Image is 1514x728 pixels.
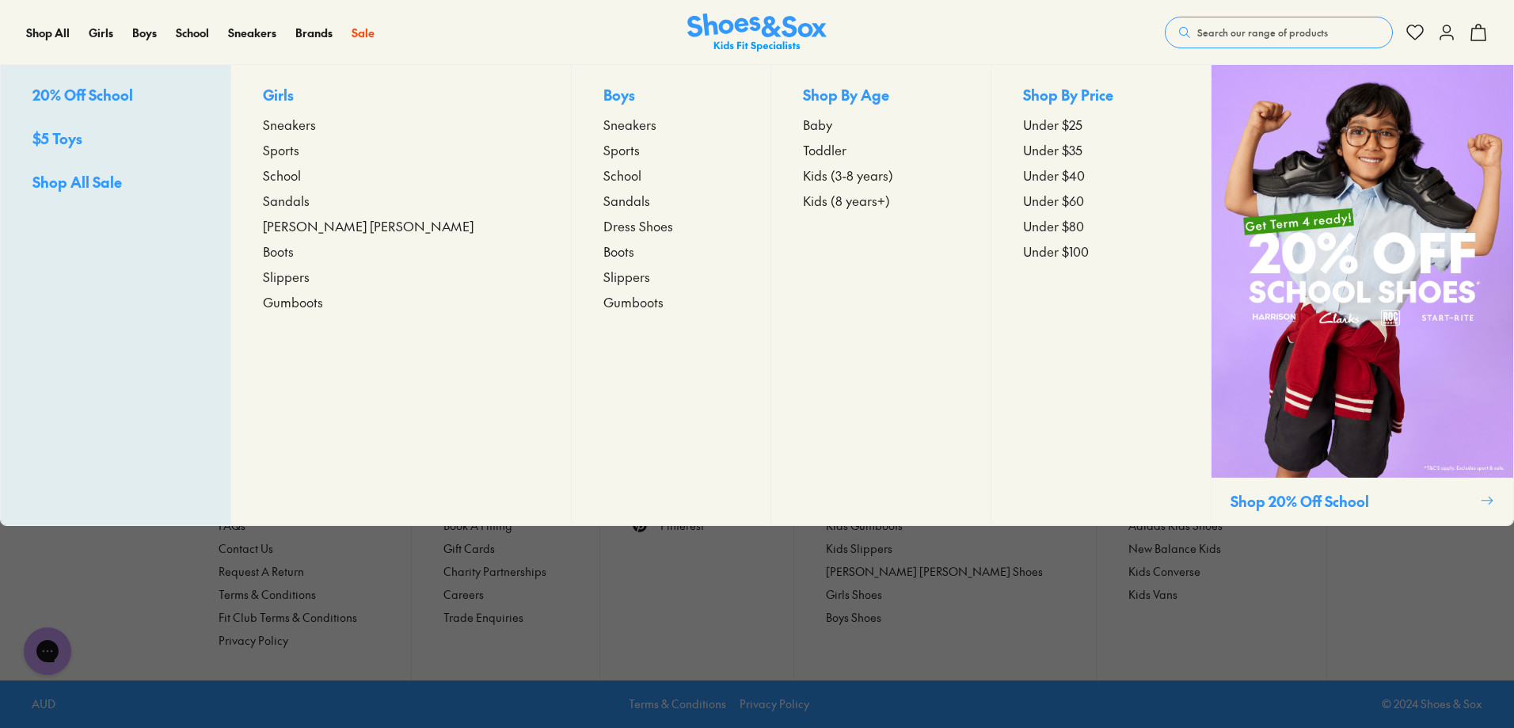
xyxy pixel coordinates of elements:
span: Boys [132,25,157,40]
a: Baby [803,115,959,134]
a: Shop All [26,25,70,41]
a: Terms & Conditions [219,586,411,603]
span: School [176,25,209,40]
span: New Balance Kids [1128,540,1221,557]
a: School [603,166,739,185]
span: Kids Gumboots [826,517,903,534]
a: Fit Club Terms & Conditions [219,609,411,626]
p: Shop By Age [803,84,959,109]
span: Under $25 [1023,115,1082,134]
a: [PERSON_NAME] [PERSON_NAME] [263,216,539,235]
img: SNS_Logo_Responsive.svg [687,13,827,52]
iframe: Gorgias live chat messenger [16,622,79,680]
span: Dress Shoes [603,216,673,235]
span: Under $100 [1023,242,1089,261]
a: Girls Shoes [826,586,1097,603]
span: Sports [603,140,640,159]
a: Kids Gumboots [826,517,1097,534]
a: Kids Slippers [826,540,1097,557]
a: Sneakers [603,115,739,134]
span: 20% Off School [32,85,133,105]
span: $5 Toys [32,128,82,148]
span: Sandals [263,191,310,210]
img: SCHOOLPROMO_COLLECTION.png [1212,65,1513,478]
span: Sandals [603,191,650,210]
span: Kids (3-8 years) [803,166,893,185]
span: Under $35 [1023,140,1082,159]
span: Privacy Policy [219,632,288,649]
p: © 2024 Shoes & Sox [1382,696,1482,712]
span: Under $60 [1023,191,1084,210]
span: Boys Shoes [826,609,881,626]
a: $5 Toys [32,128,199,152]
span: Gift Cards [443,540,495,557]
span: Toddler [803,140,846,159]
span: Contact Us [219,540,273,557]
a: Book A Fitting [443,517,600,534]
span: Slippers [263,267,310,286]
span: Gumboots [603,292,664,311]
p: Boys [603,84,739,109]
span: Under $80 [1023,216,1084,235]
a: [PERSON_NAME] [PERSON_NAME] Shoes [826,563,1097,580]
a: Trade Enquiries [443,609,600,626]
span: Slippers [603,267,650,286]
a: Gift Cards [443,540,600,557]
a: Toddler [803,140,959,159]
a: School [176,25,209,41]
span: Trade Enquiries [443,609,523,626]
a: Sneakers [228,25,276,41]
a: Kids Vans [1128,586,1295,603]
a: Sports [603,140,739,159]
a: Under $100 [1023,242,1179,261]
a: Boys Shoes [826,609,1097,626]
a: Careers [443,586,600,603]
p: AUD [32,696,55,712]
span: Gumboots [263,292,323,311]
a: Brands [295,25,333,41]
span: Sneakers [228,25,276,40]
span: Kids (8 years+) [803,191,890,210]
span: Charity Partnerships [443,563,546,580]
a: New Balance Kids [1128,540,1295,557]
span: Baby [803,115,832,134]
a: Sandals [603,191,739,210]
span: Boots [263,242,294,261]
span: Girls [89,25,113,40]
span: Terms & Conditions [219,586,316,603]
span: Fit Club Terms & Conditions [219,609,357,626]
a: Under $60 [1023,191,1179,210]
a: Terms & Conditions [629,696,726,712]
a: Gumboots [603,292,739,311]
a: Girls [89,25,113,41]
a: Charity Partnerships [443,563,600,580]
a: Privacy Policy [740,696,809,712]
span: Kids Converse [1128,563,1200,580]
span: Boots [603,242,634,261]
span: [PERSON_NAME] [PERSON_NAME] Shoes [826,563,1043,580]
a: Kids (8 years+) [803,191,959,210]
button: Search our range of products [1165,17,1393,48]
a: Slippers [263,267,539,286]
a: Request A Return [219,563,411,580]
span: Sneakers [603,115,656,134]
a: Pinterest [632,517,793,534]
a: Under $80 [1023,216,1179,235]
a: Adidas Kids Shoes [1128,517,1295,534]
span: Girls Shoes [826,586,882,603]
span: Book A Fitting [443,517,512,534]
span: [PERSON_NAME] [PERSON_NAME] [263,216,474,235]
a: Contact Us [219,540,411,557]
span: Careers [443,586,484,603]
a: School [263,166,539,185]
a: 20% Off School [32,84,199,109]
a: Under $40 [1023,166,1179,185]
span: School [263,166,301,185]
a: Kids Converse [1128,563,1295,580]
a: Privacy Policy [219,632,411,649]
a: Sale [352,25,375,41]
span: Kids Vans [1128,586,1177,603]
span: Shop All [26,25,70,40]
p: Shop 20% Off School [1231,490,1474,512]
